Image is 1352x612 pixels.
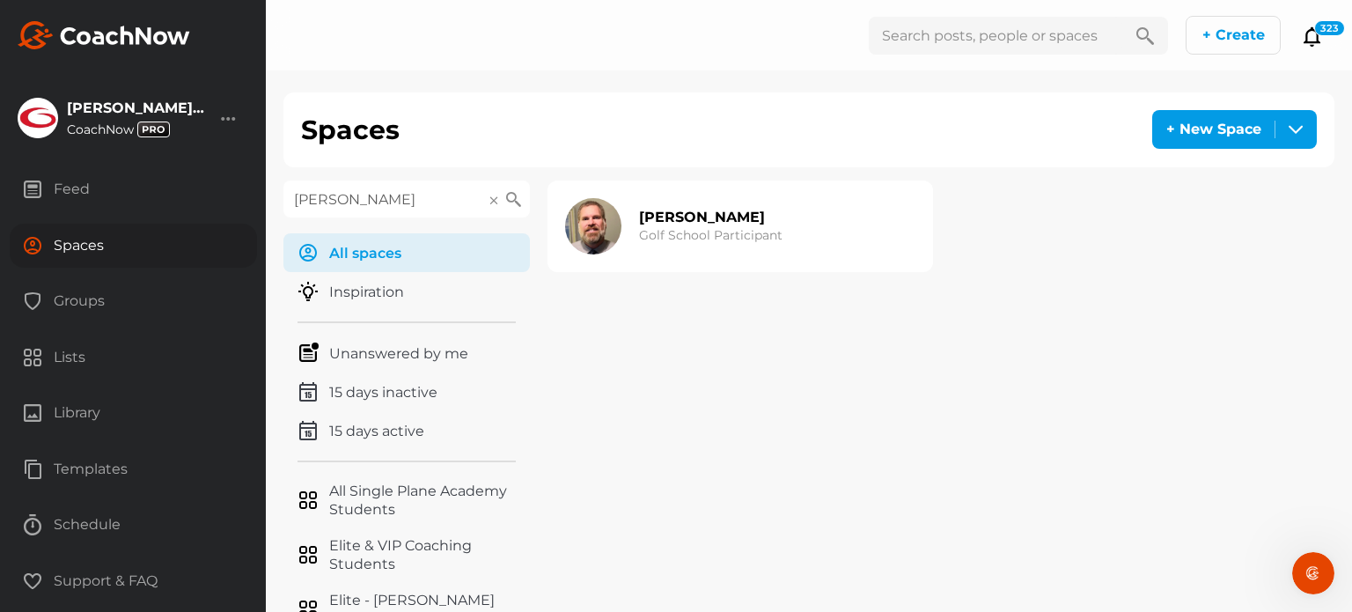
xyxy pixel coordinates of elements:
div: Feed [10,167,257,211]
img: menuIcon [298,420,319,441]
button: 323 [1302,26,1323,48]
a: Templates [9,447,257,504]
p: 15 days active [329,422,424,440]
img: menuIcon [298,242,319,263]
div: CoachNow [67,122,208,137]
div: [PERSON_NAME] Golf [67,101,208,115]
img: icon [565,198,621,254]
img: menuIcon [298,281,319,302]
img: menuIcon [298,544,319,565]
div: Lists [10,335,257,380]
img: svg+xml;base64,PHN2ZyB3aWR0aD0iMzciIGhlaWdodD0iMTgiIHZpZXdCb3g9IjAgMCAzNyAxOCIgZmlsbD0ibm9uZSIgeG... [137,122,170,137]
button: + New Space [1152,110,1317,149]
h3: Golf School Participant [639,226,783,245]
img: menuIcon [298,490,319,511]
a: Groups [9,279,257,335]
iframe: Intercom live chat [1292,552,1334,594]
p: Inspiration [329,283,404,301]
p: All Single Plane Academy Students [329,482,516,519]
a: Spaces [9,224,257,280]
img: svg+xml;base64,PHN2ZyB3aWR0aD0iMTk2IiBoZWlnaHQ9IjMyIiB2aWV3Qm94PSIwIDAgMTk2IDMyIiBmaWxsPSJub25lIi... [18,21,190,49]
div: Library [10,391,257,435]
div: 323 [1314,20,1345,36]
div: Groups [10,279,257,323]
div: Spaces [10,224,257,268]
img: square_0aee7b555779b671652530bccc5f12b4.jpg [18,99,57,137]
img: menuIcon [298,343,319,364]
a: Schedule [9,503,257,559]
h1: Spaces [301,110,400,150]
p: Unanswered by me [329,344,468,363]
img: menuIcon [298,381,319,402]
p: Elite & VIP Coaching Students [329,536,516,573]
input: Search spaces... [283,181,530,218]
a: Lists [9,335,257,392]
input: Search posts, people or spaces [869,17,1122,55]
a: Library [9,391,257,447]
div: Schedule [10,503,257,547]
p: All spaces [329,244,401,262]
div: Templates [10,447,257,491]
p: 15 days inactive [329,383,437,402]
a: Feed [9,167,257,224]
h2: [PERSON_NAME] [639,208,765,226]
div: + New Space [1153,111,1275,148]
div: Support & FAQ [10,559,257,603]
button: + Create [1186,16,1281,55]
